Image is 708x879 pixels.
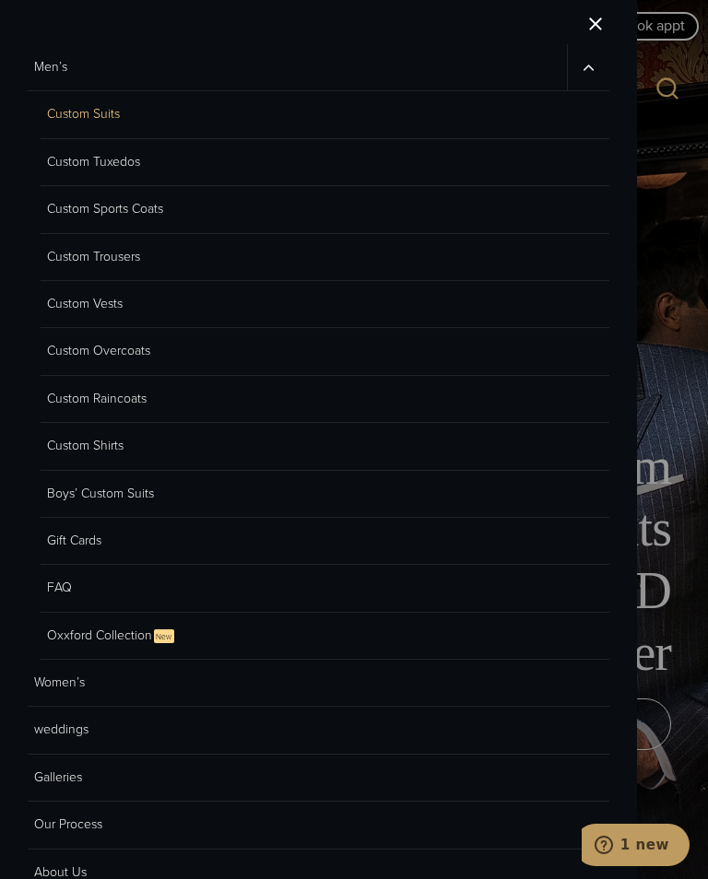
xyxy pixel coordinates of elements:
a: Custom Raincoats [41,376,609,423]
a: Gift Cards [41,518,609,565]
a: Boys’ Custom Suits [41,471,609,518]
a: Custom Tuxedos [41,139,609,186]
a: Our Process [28,802,609,849]
a: Oxxford CollectionNew [41,613,609,660]
a: Custom Trousers [41,234,609,281]
a: Custom Overcoats [41,328,609,375]
a: Custom Vests [41,281,609,328]
a: Custom Suits [41,91,609,138]
a: Galleries [28,755,609,802]
a: Custom Shirts [41,423,609,470]
a: Custom Sports Coats [41,186,609,233]
a: weddings [28,707,609,754]
button: Men’s sub menu toggle [567,44,610,90]
a: Men’s [28,44,567,90]
span: New [154,629,174,643]
a: FAQ [41,565,609,612]
iframe: Opens a widget where you can chat to one of our agents [582,824,690,870]
a: Women’s [28,660,609,707]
